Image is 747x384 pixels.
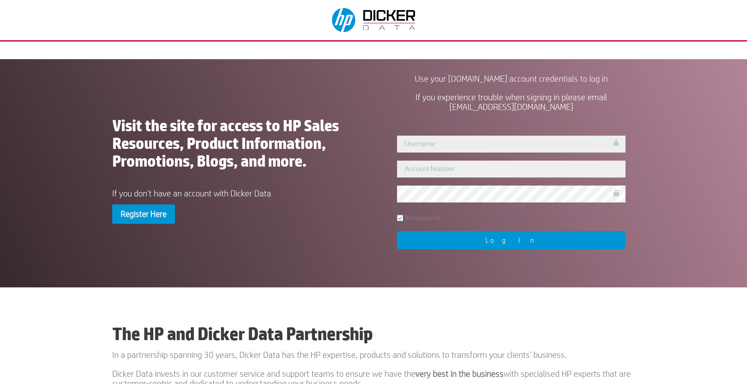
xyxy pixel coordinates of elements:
[112,369,416,378] span: Dicker Data invests in our customer service and support teams to ensure we have the
[112,204,175,224] a: Register Here
[397,161,626,178] input: Account Number
[397,215,440,221] label: Remember me
[112,350,567,359] span: In a partnership spanning 30 years, Dicker Data has the HP expertise, products and solutions to t...
[327,4,422,36] img: Dicker Data & HP
[415,74,608,83] span: Use your [DOMAIN_NAME] account credentials to log in
[416,369,504,378] b: very best in the business
[112,323,372,344] b: The HP and Dicker Data Partnership
[112,117,359,174] h1: Visit the site for access to HP Sales Resources, Product Information, Promotions, Blogs, and more.
[112,188,271,198] span: If you don’t have an account with Dicker Data
[397,231,626,249] input: Log In
[416,92,607,111] span: If you experience trouble when signing in please email [EMAIL_ADDRESS][DOMAIN_NAME]
[397,136,626,153] input: Username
